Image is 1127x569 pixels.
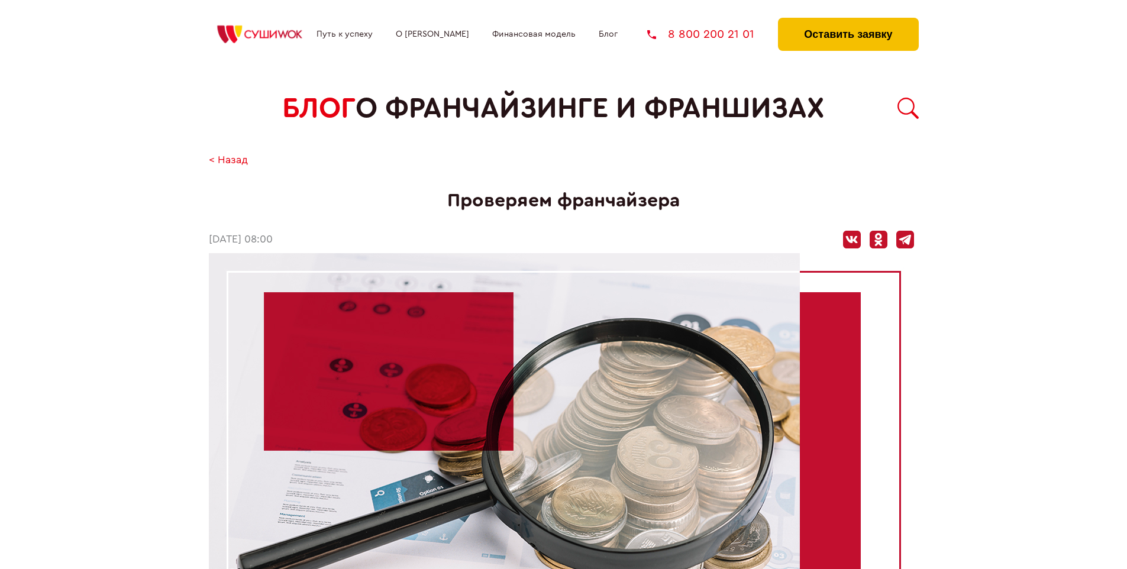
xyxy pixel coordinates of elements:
[317,30,373,39] a: Путь к успеху
[209,154,248,167] a: < Назад
[356,92,824,125] span: о франчайзинге и франшизах
[396,30,469,39] a: О [PERSON_NAME]
[209,234,273,246] time: [DATE] 08:00
[668,28,754,40] span: 8 800 200 21 01
[599,30,618,39] a: Блог
[492,30,576,39] a: Финансовая модель
[209,190,919,212] h1: Проверяем франчайзера
[282,92,356,125] span: БЛОГ
[778,18,918,51] button: Оставить заявку
[647,28,754,40] a: 8 800 200 21 01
